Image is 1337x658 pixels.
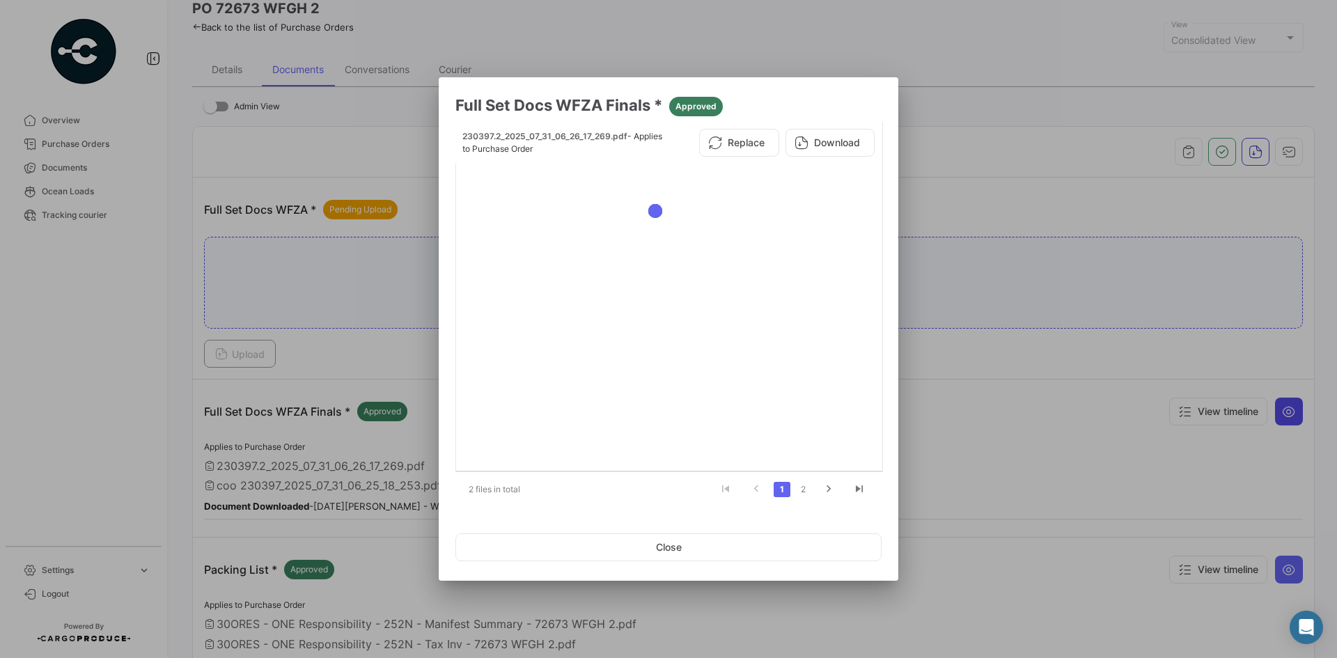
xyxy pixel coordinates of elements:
a: go to next page [815,482,842,497]
li: page 1 [772,478,792,501]
span: 230397.2_2025_07_31_06_26_17_269.pdf [462,131,627,141]
h3: Full Set Docs WFZA Finals * [455,94,882,116]
button: Replace [699,129,779,157]
a: go to last page [846,482,873,497]
a: go to previous page [743,482,769,497]
div: 2 files in total [455,472,570,507]
a: 1 [774,482,790,497]
li: page 2 [792,478,813,501]
div: Open Intercom Messenger [1290,611,1323,644]
button: Download [785,129,875,157]
button: Close [455,533,882,561]
span: Approved [675,100,717,113]
a: go to first page [712,482,739,497]
a: 2 [795,482,811,497]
